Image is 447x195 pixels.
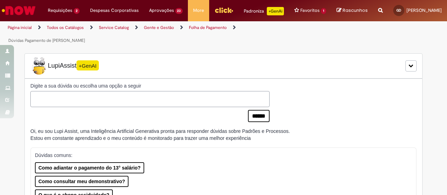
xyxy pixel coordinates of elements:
[396,8,401,13] span: GD
[8,25,32,30] a: Página inicial
[35,176,129,187] button: Como consultar meu demonstrativo?
[35,162,144,173] button: Como adiantar o pagamento do 13° salário?
[24,53,423,78] div: LupiLupiAssist+GenAI
[48,7,72,14] span: Requisições
[35,152,407,159] p: Dúvidas comuns:
[406,7,442,13] span: [PERSON_NAME]
[1,3,37,17] img: ServiceNow
[8,38,85,43] a: Dúvidas Pagamento de [PERSON_NAME]
[30,82,270,89] label: Digite a sua dúvida ou escolha uma opção a seguir
[337,7,368,14] a: Rascunhos
[189,25,227,30] a: Folha de Pagamento
[321,8,326,14] span: 1
[76,60,99,70] span: +GenAI
[267,7,284,15] p: +GenAi
[149,7,174,14] span: Aprovações
[193,7,204,14] span: More
[99,25,129,30] a: Service Catalog
[343,7,368,14] span: Rascunhos
[244,7,284,15] div: Padroniza
[175,8,183,14] span: 23
[30,57,48,75] img: Lupi
[5,21,293,47] ul: Trilhas de página
[74,8,80,14] span: 2
[214,5,233,15] img: click_logo_yellow_360x200.png
[47,25,84,30] a: Todos os Catálogos
[90,7,139,14] span: Despesas Corporativas
[144,25,174,30] a: Gente e Gestão
[30,57,99,75] span: LupiAssist
[30,128,290,142] div: Oi, eu sou Lupi Assist, uma Inteligência Artificial Generativa pronta para responder dúvidas sobr...
[300,7,320,14] span: Favoritos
